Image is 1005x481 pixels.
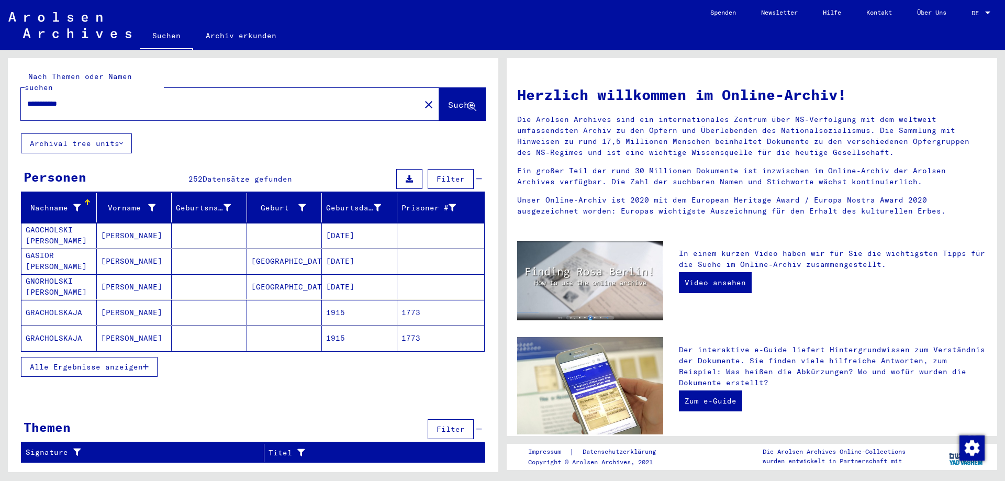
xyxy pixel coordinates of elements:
[439,88,485,120] button: Suche
[203,174,292,184] span: Datensätze gefunden
[397,193,485,222] mat-header-cell: Prisoner #
[251,203,306,214] div: Geburt‏
[763,456,906,466] p: wurden entwickelt in Partnerschaft mit
[517,241,663,320] img: video.jpg
[176,199,247,216] div: Geburtsname
[269,444,472,461] div: Titel
[97,223,172,248] mat-cell: [PERSON_NAME]
[437,174,465,184] span: Filter
[397,300,485,325] mat-cell: 1773
[30,362,143,372] span: Alle Ergebnisse anzeigen
[422,98,435,111] mat-icon: close
[959,435,985,461] img: Zustimmung ändern
[21,133,132,153] button: Archival tree units
[322,193,397,222] mat-header-cell: Geburtsdatum
[401,199,472,216] div: Prisoner #
[193,23,289,48] a: Archiv erkunden
[21,326,97,351] mat-cell: GRACHOLSKAJA
[247,249,322,274] mat-cell: [GEOGRAPHIC_DATA]
[517,337,663,434] img: eguide.jpg
[101,203,156,214] div: Vorname
[528,457,668,467] p: Copyright © Arolsen Archives, 2021
[21,357,158,377] button: Alle Ergebnisse anzeigen
[172,193,247,222] mat-header-cell: Geburtsname
[517,114,987,158] p: Die Arolsen Archives sind ein internationales Zentrum über NS-Verfolgung mit dem weltweit umfasse...
[247,274,322,299] mat-cell: [GEOGRAPHIC_DATA]
[326,199,397,216] div: Geburtsdatum
[25,72,132,92] mat-label: Nach Themen oder Namen suchen
[401,203,456,214] div: Prisoner #
[574,446,668,457] a: Datenschutzerklärung
[971,9,983,17] span: DE
[322,274,397,299] mat-cell: [DATE]
[322,300,397,325] mat-cell: 1915
[26,203,81,214] div: Nachname
[947,443,986,469] img: yv_logo.png
[26,199,96,216] div: Nachname
[21,300,97,325] mat-cell: GRACHOLSKAJA
[21,249,97,274] mat-cell: GASIOR [PERSON_NAME]
[528,446,569,457] a: Impressum
[140,23,193,50] a: Suchen
[448,99,474,110] span: Suche
[517,165,987,187] p: Ein großer Teil der rund 30 Millionen Dokumente ist inzwischen im Online-Archiv der Arolsen Archi...
[269,448,459,458] div: Titel
[251,199,322,216] div: Geburt‏
[428,169,474,189] button: Filter
[176,203,231,214] div: Geburtsname
[247,193,322,222] mat-header-cell: Geburt‏
[322,326,397,351] mat-cell: 1915
[326,203,381,214] div: Geburtsdatum
[21,274,97,299] mat-cell: GNORHOLSKI [PERSON_NAME]
[21,193,97,222] mat-header-cell: Nachname
[21,223,97,248] mat-cell: GAOCHOLSKI [PERSON_NAME]
[97,300,172,325] mat-cell: [PERSON_NAME]
[679,344,987,388] p: Der interaktive e-Guide liefert Hintergrundwissen zum Verständnis der Dokumente. Sie finden viele...
[763,447,906,456] p: Die Arolsen Archives Online-Collections
[97,249,172,274] mat-cell: [PERSON_NAME]
[26,447,251,458] div: Signature
[428,419,474,439] button: Filter
[101,199,172,216] div: Vorname
[8,12,131,38] img: Arolsen_neg.svg
[188,174,203,184] span: 252
[97,326,172,351] mat-cell: [PERSON_NAME]
[97,274,172,299] mat-cell: [PERSON_NAME]
[322,249,397,274] mat-cell: [DATE]
[97,193,172,222] mat-header-cell: Vorname
[679,390,742,411] a: Zum e-Guide
[517,195,987,217] p: Unser Online-Archiv ist 2020 mit dem European Heritage Award / Europa Nostra Award 2020 ausgezeic...
[24,418,71,437] div: Themen
[679,248,987,270] p: In einem kurzen Video haben wir für Sie die wichtigsten Tipps für die Suche im Online-Archiv zusa...
[959,435,984,460] div: Zustimmung ändern
[437,424,465,434] span: Filter
[517,84,987,106] h1: Herzlich willkommen im Online-Archiv!
[24,167,86,186] div: Personen
[679,272,752,293] a: Video ansehen
[26,444,264,461] div: Signature
[418,94,439,115] button: Clear
[528,446,668,457] div: |
[397,326,485,351] mat-cell: 1773
[322,223,397,248] mat-cell: [DATE]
